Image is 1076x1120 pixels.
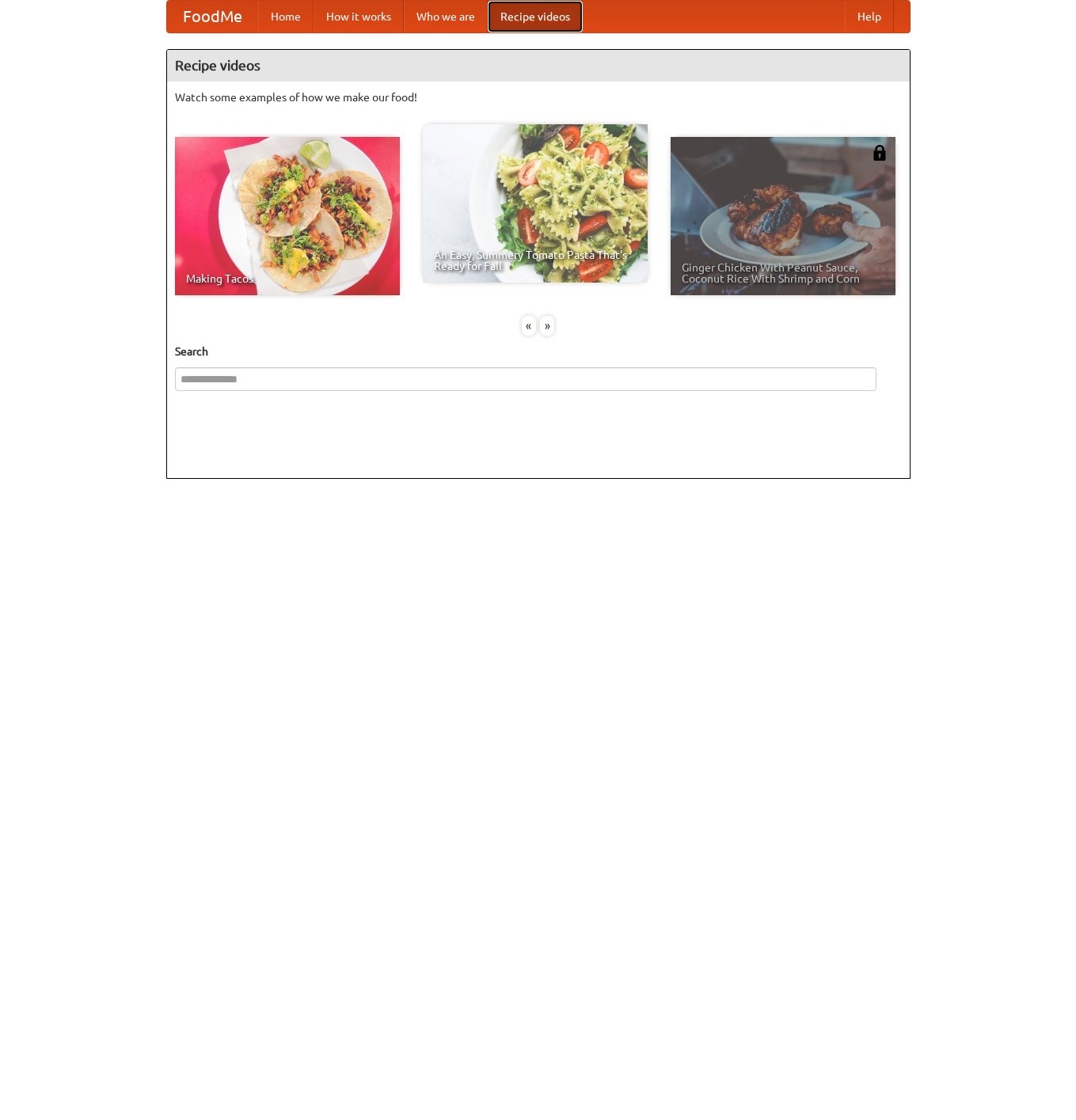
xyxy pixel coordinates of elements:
a: Making Tacos [175,137,400,295]
div: » [540,316,554,336]
span: An Easy, Summery Tomato Pasta That's Ready for Fall [434,249,637,271]
a: Who we are [404,1,488,32]
a: Help [845,1,894,32]
a: How it works [314,1,404,32]
h5: Search [175,344,902,359]
img: 483408.png [872,145,888,161]
a: FoodMe [167,1,258,32]
h4: Recipe videos [167,50,910,82]
p: Watch some examples of how we make our food! [175,89,902,105]
div: « [522,316,536,336]
span: Making Tacos [186,273,389,284]
a: Recipe videos [488,1,583,32]
a: An Easy, Summery Tomato Pasta That's Ready for Fall [423,124,648,283]
a: Home [258,1,314,32]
